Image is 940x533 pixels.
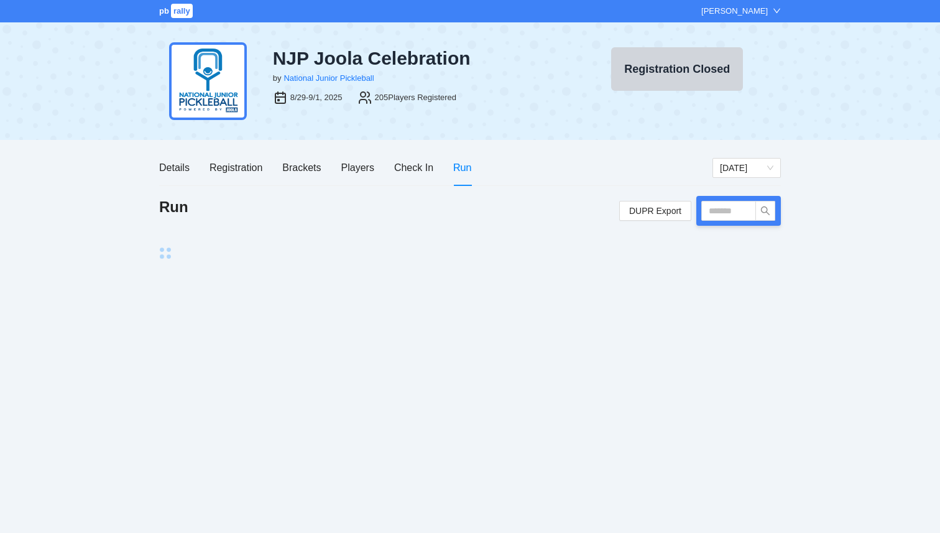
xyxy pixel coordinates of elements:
[611,47,743,91] button: Registration Closed
[755,201,775,221] button: search
[159,6,195,16] a: pbrally
[169,42,247,120] img: njp-logo2.png
[619,201,691,221] a: DUPR Export
[159,160,190,175] div: Details
[210,160,262,175] div: Registration
[341,160,374,175] div: Players
[282,160,321,175] div: Brackets
[273,72,282,85] div: by
[701,5,768,17] div: [PERSON_NAME]
[773,7,781,15] span: down
[273,47,564,70] div: NJP Joola Celebration
[159,197,188,217] h1: Run
[453,160,471,175] div: Run
[756,206,775,216] span: search
[159,6,169,16] span: pb
[375,91,457,104] div: 205 Players Registered
[720,159,773,177] span: Monday
[283,73,374,83] a: National Junior Pickleball
[394,160,433,175] div: Check In
[171,4,193,18] span: rally
[290,91,343,104] div: 8/29-9/1, 2025
[629,202,681,220] span: DUPR Export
